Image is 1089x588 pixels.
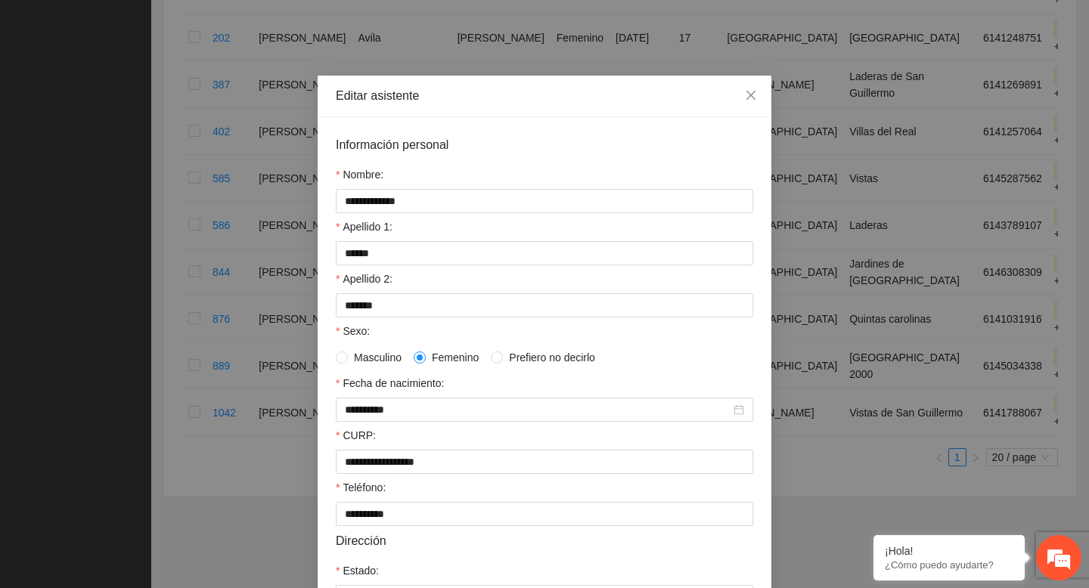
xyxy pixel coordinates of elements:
[336,271,392,287] label: Apellido 2:
[336,166,383,183] label: Nombre:
[79,77,254,97] div: Chatee con nosotros ahora
[336,375,444,391] label: Fecha de nacimiento:
[336,189,753,213] input: Nombre:
[336,135,448,154] span: Información personal
[345,401,731,418] input: Fecha de nacimiento:
[745,89,757,101] span: close
[336,562,379,579] label: Estado:
[336,502,753,526] input: Teléfono:
[336,450,753,474] input: CURP:
[248,8,284,44] div: Minimizar ventana de chat en vivo
[731,76,771,116] button: Close
[336,323,370,339] label: Sexo:
[336,88,753,104] div: Editar asistente
[336,218,392,235] label: Apellido 1:
[336,293,753,317] input: Apellido 2:
[336,427,376,444] label: CURP:
[88,202,209,354] span: Estamos en línea.
[426,349,485,366] span: Femenino
[348,349,408,366] span: Masculino
[885,545,1013,557] div: ¡Hola!
[336,479,386,496] label: Teléfono:
[8,413,288,466] textarea: Escriba su mensaje y pulse “Intro”
[885,559,1013,571] p: ¿Cómo puedo ayudarte?
[503,349,601,366] span: Prefiero no decirlo
[336,241,753,265] input: Apellido 1:
[336,531,386,550] span: Dirección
